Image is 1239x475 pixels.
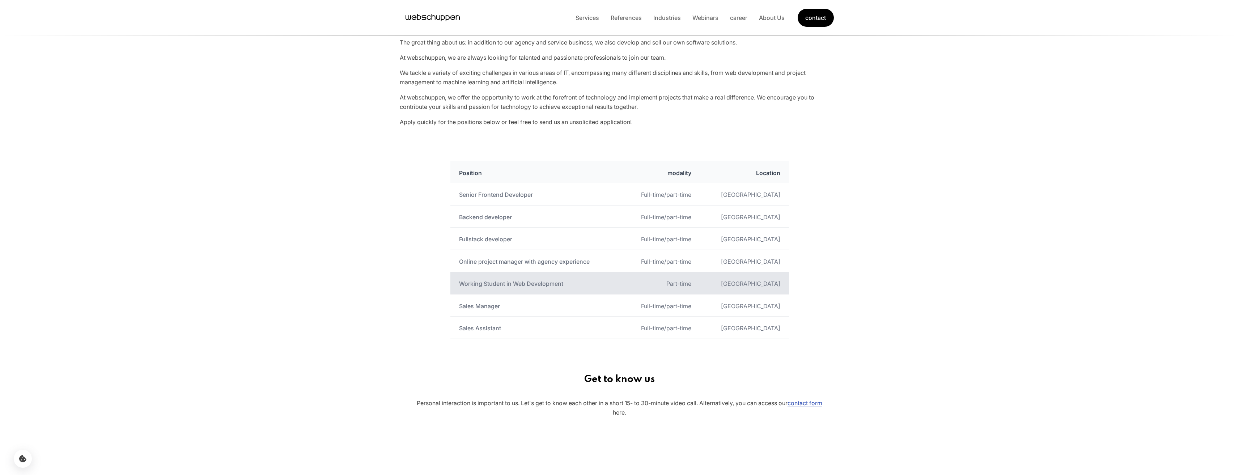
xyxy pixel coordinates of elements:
font: Personal interaction is important to us. Let's get to know each other in a short 15- to 30-minute... [417,399,788,407]
font: Services [576,14,599,21]
a: Get Started [798,9,834,27]
font: Part-time [666,280,691,287]
a: Industries [648,14,687,21]
font: [GEOGRAPHIC_DATA] [721,213,780,220]
font: [GEOGRAPHIC_DATA] [721,191,780,198]
font: Webinars [692,14,718,21]
font: Full-time/part-time [641,325,691,332]
font: Full-time/part-time [641,302,691,309]
a: career [724,14,753,21]
font: [GEOGRAPHIC_DATA] [721,302,780,309]
font: career [730,14,747,21]
font: [GEOGRAPHIC_DATA] [721,280,780,287]
font: About Us [759,14,785,21]
font: [GEOGRAPHIC_DATA] [721,236,780,243]
font: References [611,14,642,21]
font: Industries [653,14,681,21]
font: Sales Manager [459,302,500,309]
a: About Us [753,14,790,21]
font: Get to know us [584,374,655,384]
a: Webinars [687,14,724,21]
font: At webschuppen, we are always looking for talented and passionate professionals to join our team. [400,54,666,61]
font: The great thing about us: in addition to our agency and service business, we also develop and sel... [400,39,737,46]
font: [GEOGRAPHIC_DATA] [721,258,780,265]
font: modality [667,169,691,176]
font: Position [459,169,482,176]
font: Full-time/part-time [641,236,691,243]
font: Apply quickly for the positions below or feel free to send us an unsolicited application! [400,118,632,126]
font: Fullstack developer [459,236,512,243]
font: [GEOGRAPHIC_DATA] [721,325,780,332]
font: Location [756,169,780,176]
font: Backend developer [459,213,512,220]
font: . [625,409,626,416]
a: Visit main page [406,12,460,23]
font: contact [805,14,826,21]
a: References [605,14,648,21]
font: At webschuppen, we offer the opportunity to work at the forefront of technology and implement pro... [400,94,814,110]
font: We tackle a variety of exciting challenges in various areas of IT, encompassing many different di... [400,69,806,86]
a: Services [570,14,605,21]
font: Online project manager with agency experience [459,258,590,265]
font: Full-time/part-time [641,191,691,198]
font: Working Student in Web Development [459,280,563,287]
font: Full-time/part-time [641,258,691,265]
font: here [613,409,625,416]
font: Sales Assistant [459,325,501,332]
button: Open cookie settings [14,450,32,468]
a: contact form [788,399,822,407]
font: Full-time/part-time [641,213,691,220]
font: Senior Frontend Developer [459,191,533,198]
